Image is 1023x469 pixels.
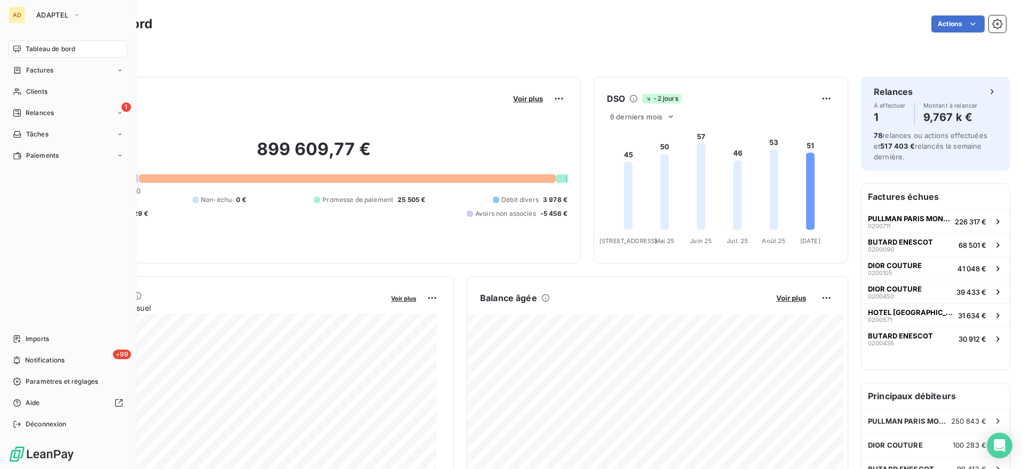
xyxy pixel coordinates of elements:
[880,142,914,150] span: 517 403 €
[987,433,1012,458] div: Open Intercom Messenger
[26,130,48,139] span: Tâches
[868,293,894,300] span: 0200450
[26,334,49,344] span: Imports
[868,223,890,229] span: 0200711
[951,417,986,425] span: 250 843 €
[9,394,127,411] a: Aide
[727,237,748,245] tspan: Juil. 25
[862,256,1010,280] button: DIOR COUTURE020010541 048 €
[322,195,393,205] span: Promesse de paiement
[480,292,537,304] h6: Balance âgée
[391,295,416,302] span: Voir plus
[26,377,98,386] span: Paramètres et réglages
[543,195,567,205] span: 3 978 €
[121,102,131,112] span: 1
[955,217,986,226] span: 226 317 €
[862,184,1010,209] h6: Factures échues
[776,294,806,302] span: Voir plus
[959,241,986,249] span: 68 501 €
[26,87,47,96] span: Clients
[800,237,821,245] tspan: [DATE]
[868,340,894,346] span: 0200436
[874,131,987,161] span: relances ou actions effectuées et relancés la semaine dernière.
[26,44,75,54] span: Tableau de bord
[9,6,26,23] div: AD
[26,66,53,75] span: Factures
[60,139,567,171] h2: 899 609,77 €
[201,195,232,205] span: Non-échu
[501,195,539,205] span: Débit divers
[868,317,892,323] span: 0200571
[874,131,882,140] span: 78
[26,151,59,160] span: Paiements
[610,112,662,121] span: 6 derniers mois
[388,293,419,303] button: Voir plus
[957,264,986,273] span: 41 048 €
[862,233,1010,256] button: BUTARD ENESCOT020009068 501 €
[862,209,1010,233] button: PULLMAN PARIS MONTPARNASSE0200711226 317 €
[862,303,1010,327] button: HOTEL [GEOGRAPHIC_DATA]020057131 634 €
[26,419,67,429] span: Déconnexion
[690,237,712,245] tspan: Juin 25
[874,109,906,126] h4: 1
[874,102,906,109] span: À effectuer
[862,280,1010,303] button: DIOR COUTURE020045039 433 €
[956,288,986,296] span: 39 433 €
[874,85,913,98] h6: Relances
[868,238,933,246] span: BUTARD ENESCOT
[642,94,681,103] span: -2 jours
[655,237,675,245] tspan: Mai 25
[762,237,785,245] tspan: Août 25
[959,335,986,343] span: 30 912 €
[868,308,954,317] span: HOTEL [GEOGRAPHIC_DATA]
[510,94,546,103] button: Voir plus
[868,214,951,223] span: PULLMAN PARIS MONTPARNASSE
[475,209,536,219] span: Avoirs non associés
[868,270,892,276] span: 0200105
[868,441,923,449] span: DIOR COUTURE
[236,195,246,205] span: 0 €
[36,11,68,19] span: ADAPTEL
[60,302,384,313] span: Chiffre d'affaires mensuel
[862,383,1010,409] h6: Principaux débiteurs
[953,441,986,449] span: 100 283 €
[862,327,1010,350] button: BUTARD ENESCOT020043630 912 €
[923,109,978,126] h4: 9,767 k €
[540,209,567,219] span: -5 456 €
[958,311,986,320] span: 31 634 €
[868,417,951,425] span: PULLMAN PARIS MONTPARNASSE
[26,108,54,118] span: Relances
[868,285,922,293] span: DIOR COUTURE
[25,355,64,365] span: Notifications
[113,350,131,359] span: +99
[923,102,978,109] span: Montant à relancer
[868,331,933,340] span: BUTARD ENESCOT
[773,293,809,303] button: Voir plus
[599,237,657,245] tspan: [STREET_ADDRESS]
[9,446,75,463] img: Logo LeanPay
[868,261,922,270] span: DIOR COUTURE
[26,398,40,408] span: Aide
[868,246,894,253] span: 0200090
[397,195,425,205] span: 25 505 €
[136,187,141,195] span: 0
[931,15,985,33] button: Actions
[513,94,543,103] span: Voir plus
[607,92,625,105] h6: DSO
